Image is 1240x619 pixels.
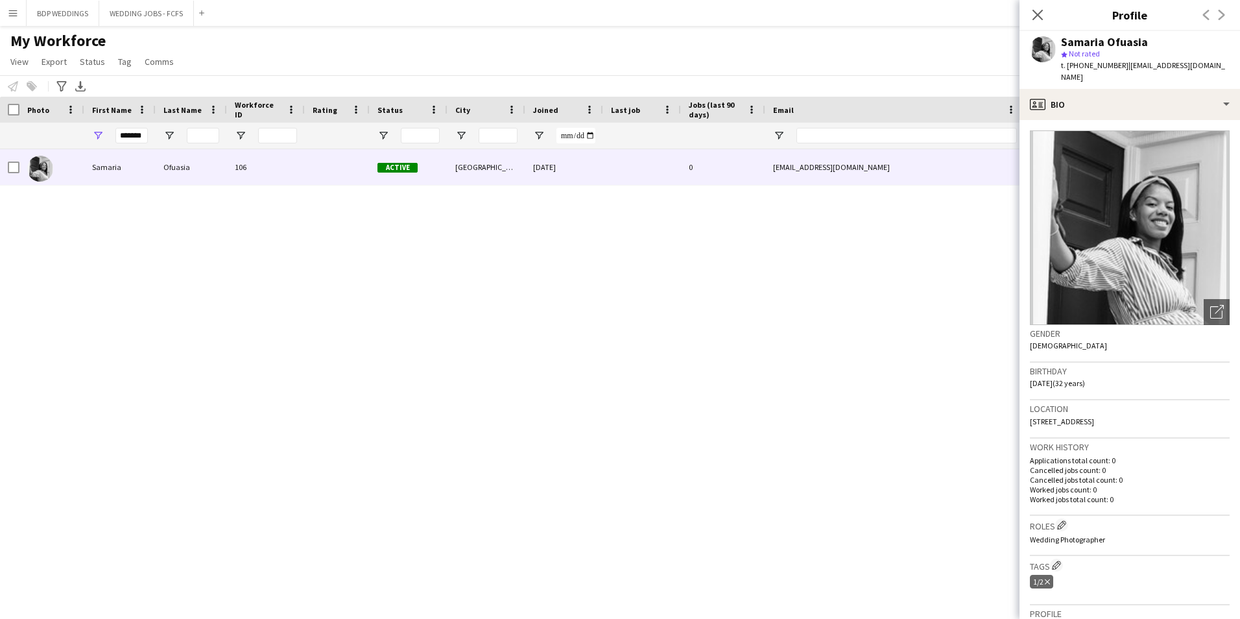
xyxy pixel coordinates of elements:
[1030,455,1230,465] p: Applications total count: 0
[10,56,29,67] span: View
[115,128,148,143] input: First Name Filter Input
[1030,485,1230,494] p: Worked jobs count: 0
[533,130,545,141] button: Open Filter Menu
[1061,60,1128,70] span: t. [PHONE_NUMBER]
[10,31,106,51] span: My Workforce
[1030,535,1105,544] span: Wedding Photographer
[1030,328,1230,339] h3: Gender
[377,105,403,115] span: Status
[92,105,132,115] span: First Name
[73,79,88,94] app-action-btn: Export XLSX
[139,53,179,70] a: Comms
[455,130,467,141] button: Open Filter Menu
[1030,494,1230,504] p: Worked jobs total count: 0
[163,130,175,141] button: Open Filter Menu
[796,128,1017,143] input: Email Filter Input
[556,128,595,143] input: Joined Filter Input
[36,53,72,70] a: Export
[377,130,389,141] button: Open Filter Menu
[1030,130,1230,325] img: Crew avatar or photo
[1204,299,1230,325] div: Open photos pop-in
[75,53,110,70] a: Status
[145,56,174,67] span: Comms
[681,149,765,185] div: 0
[163,105,202,115] span: Last Name
[235,100,281,119] span: Workforce ID
[1030,559,1230,572] h3: Tags
[1061,36,1148,48] div: Samaria Ofuasia
[1030,378,1085,388] span: [DATE] (32 years)
[377,163,418,173] span: Active
[5,53,34,70] a: View
[1030,465,1230,475] p: Cancelled jobs count: 0
[187,128,219,143] input: Last Name Filter Input
[1030,575,1053,589] div: 1/2
[27,1,99,26] button: BDP WEDDINGS
[1030,518,1230,532] h3: Roles
[611,105,640,115] span: Last job
[118,56,132,67] span: Tag
[1030,475,1230,485] p: Cancelled jobs total count: 0
[1030,341,1107,350] span: [DEMOGRAPHIC_DATA]
[1019,6,1240,23] h3: Profile
[227,149,305,185] div: 106
[1069,49,1100,58] span: Not rated
[479,128,518,143] input: City Filter Input
[54,79,69,94] app-action-btn: Advanced filters
[1061,60,1225,82] span: | [EMAIL_ADDRESS][DOMAIN_NAME]
[99,1,194,26] button: WEDDING JOBS - FCFS
[773,130,785,141] button: Open Filter Menu
[1030,365,1230,377] h3: Birthday
[1030,417,1094,426] span: [STREET_ADDRESS]
[1030,403,1230,415] h3: Location
[401,128,440,143] input: Status Filter Input
[42,56,67,67] span: Export
[84,149,156,185] div: Samaria
[1019,89,1240,120] div: Bio
[1030,441,1230,453] h3: Work history
[27,156,53,182] img: Samaria Ofuasia
[27,105,49,115] span: Photo
[689,100,742,119] span: Jobs (last 90 days)
[455,105,470,115] span: City
[156,149,227,185] div: Ofuasia
[533,105,558,115] span: Joined
[525,149,603,185] div: [DATE]
[447,149,525,185] div: [GEOGRAPHIC_DATA]
[235,130,246,141] button: Open Filter Menu
[113,53,137,70] a: Tag
[92,130,104,141] button: Open Filter Menu
[258,128,297,143] input: Workforce ID Filter Input
[765,149,1025,185] div: [EMAIL_ADDRESS][DOMAIN_NAME]
[773,105,794,115] span: Email
[80,56,105,67] span: Status
[313,105,337,115] span: Rating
